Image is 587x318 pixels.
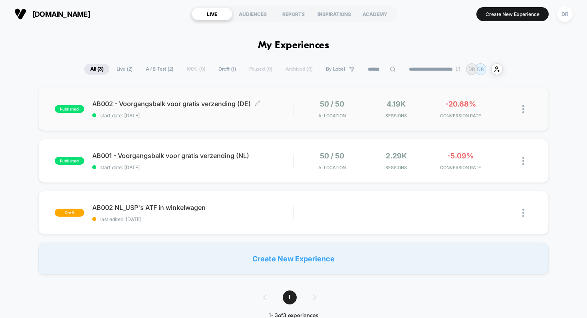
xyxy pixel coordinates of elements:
[522,209,524,217] img: close
[430,165,491,170] span: CONVERSION RATE
[326,66,345,72] span: By Label
[32,10,90,18] span: [DOMAIN_NAME]
[258,40,329,51] h1: My Experiences
[14,8,26,20] img: Visually logo
[557,6,573,22] div: DR
[92,100,293,108] span: AB002 - Voorgangsbalk voor gratis verzending (DE)
[522,157,524,165] img: close
[456,67,460,71] img: end
[320,100,344,108] span: 50 / 50
[55,105,84,113] span: published
[366,113,426,119] span: Sessions
[387,100,406,108] span: 4.19k
[273,8,314,20] div: REPORTS
[38,243,549,275] div: Create New Experience
[92,164,293,170] span: start date: [DATE]
[55,157,84,165] span: published
[92,152,293,160] span: AB001 - Voorgangsbalk voor gratis verzending (NL)
[12,8,93,20] button: [DOMAIN_NAME]
[318,113,346,119] span: Allocation
[92,113,293,119] span: start date: [DATE]
[84,64,109,75] span: All ( 3 )
[283,290,297,304] span: 1
[355,8,395,20] div: ACADEMY
[430,113,491,119] span: CONVERSION RATE
[192,8,232,20] div: LIVE
[445,100,476,108] span: -20.68%
[468,66,475,72] p: DR
[318,165,346,170] span: Allocation
[477,66,484,72] p: DR
[92,203,293,211] span: AB002 NL_USP's ATF in winkelwagen
[140,64,179,75] span: A/B Test ( 2 )
[92,216,293,222] span: last edited: [DATE]
[555,6,575,22] button: DR
[55,209,84,217] span: draft
[386,152,407,160] span: 2.29k
[476,7,549,21] button: Create New Experience
[232,8,273,20] div: AUDIENCES
[522,105,524,113] img: close
[314,8,355,20] div: INSPIRATIONS
[111,64,139,75] span: Live ( 2 )
[320,152,344,160] span: 50 / 50
[212,64,242,75] span: Draft ( 1 )
[366,165,426,170] span: Sessions
[447,152,474,160] span: -5.09%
